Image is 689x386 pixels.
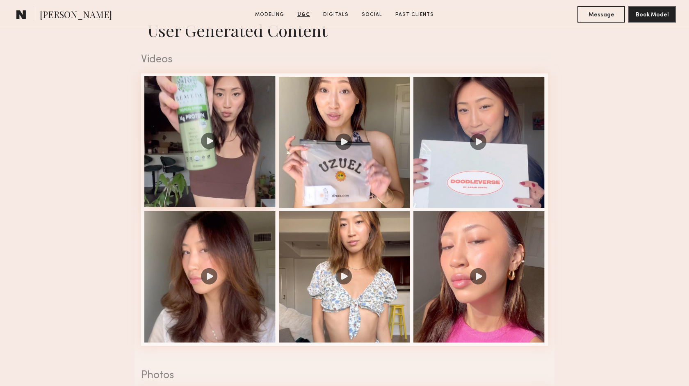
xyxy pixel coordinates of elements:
div: Photos [141,370,548,381]
div: Videos [141,55,548,65]
button: Message [577,6,625,23]
a: Digitals [320,11,352,18]
h1: User Generated Content [135,19,554,41]
a: Social [358,11,386,18]
button: Book Model [628,6,676,23]
a: Book Model [628,11,676,18]
a: Past Clients [392,11,437,18]
span: [PERSON_NAME] [40,8,112,23]
a: UGC [294,11,313,18]
a: Modeling [252,11,287,18]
